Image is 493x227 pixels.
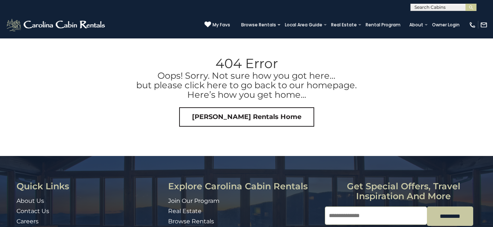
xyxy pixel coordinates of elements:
a: [PERSON_NAME] Rentals Home [179,107,314,127]
a: Real Estate [327,20,360,30]
a: Browse Rentals [238,20,280,30]
a: Real Estate [168,208,202,215]
a: Rental Program [362,20,404,30]
a: Contact Us [17,208,49,215]
img: White-1-2.png [6,18,107,32]
a: Owner Login [428,20,463,30]
a: My Favs [204,21,230,29]
span: My Favs [213,22,230,28]
a: About Us [17,197,44,204]
a: Careers [17,218,39,225]
a: Browse Rentals [168,218,214,225]
img: phone-regular-white.png [469,21,476,29]
a: Join Our Program [168,197,220,204]
h3: Explore Carolina Cabin Rentals [168,182,320,191]
a: Local Area Guide [281,20,326,30]
img: mail-regular-white.png [480,21,487,29]
h3: Quick Links [17,182,163,191]
a: About [406,20,427,30]
h3: Get special offers, travel inspiration and more [325,182,482,201]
